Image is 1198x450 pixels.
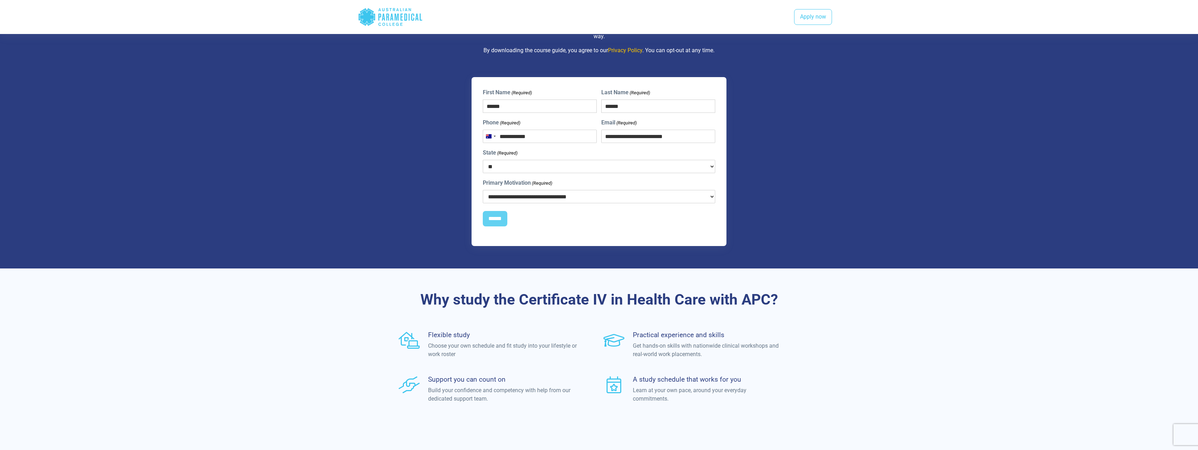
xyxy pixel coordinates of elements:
[499,120,520,127] span: (Required)
[616,120,637,127] span: (Required)
[483,149,517,157] label: State
[394,291,804,309] h3: Why study the Certificate IV in Health Care with APC?
[483,118,520,127] label: Phone
[511,89,532,96] span: (Required)
[633,386,783,403] p: Learn at your own pace, around your everyday commitments.
[483,179,552,187] label: Primary Motivation
[428,331,578,339] h4: Flexible study
[496,150,517,157] span: (Required)
[483,130,498,143] button: Selected country
[428,375,578,383] h4: Support you can count on
[629,89,650,96] span: (Required)
[633,331,783,339] h4: Practical experience and skills
[394,46,804,55] p: By downloading the course guide, you agree to our . You can opt-out at any time.
[601,118,637,127] label: Email
[633,375,783,383] h4: A study schedule that works for you
[428,386,578,403] p: Build your confidence and competency with help from our dedicated support team.
[531,180,552,187] span: (Required)
[794,9,832,25] a: Apply now
[601,88,650,97] label: Last Name
[633,342,783,359] p: Get hands-on skills with nationwide clinical workshops and real-world work placements.
[358,6,423,28] div: Australian Paramedical College
[483,88,532,97] label: First Name
[608,47,642,54] a: Privacy Policy
[428,342,578,359] p: Choose your own schedule and fit study into your lifestyle or work roster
